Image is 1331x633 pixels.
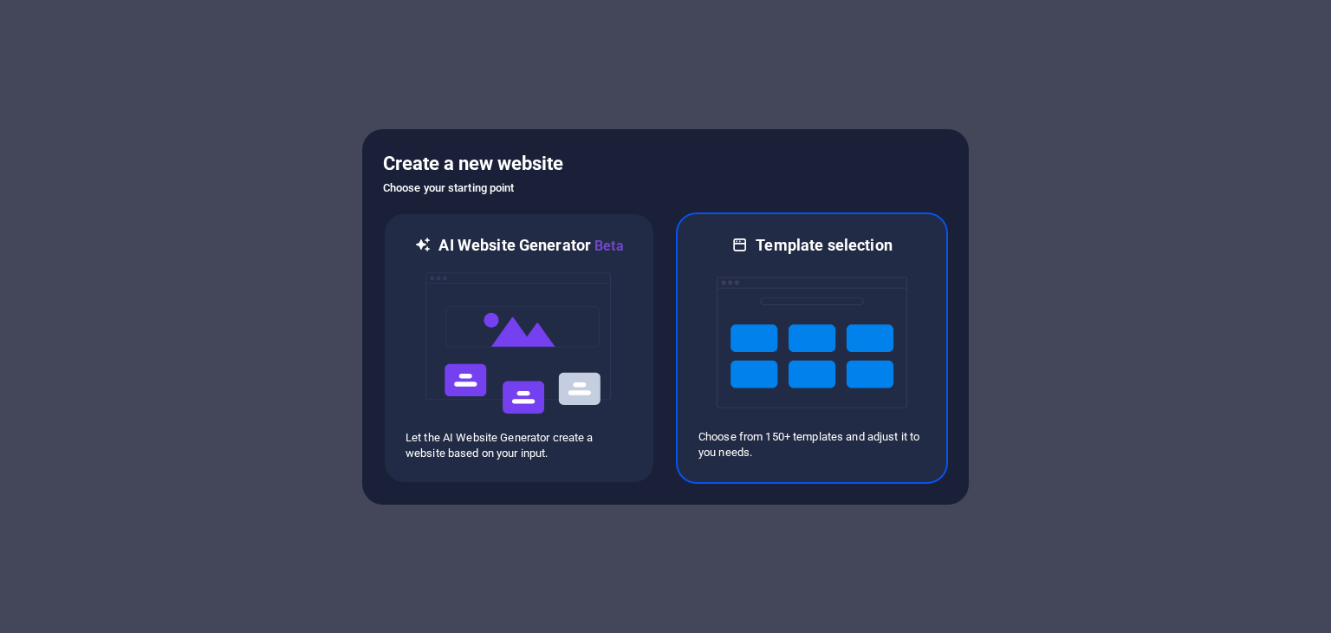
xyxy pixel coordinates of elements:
[698,429,925,460] p: Choose from 150+ templates and adjust it to you needs.
[383,178,948,199] h6: Choose your starting point
[676,212,948,484] div: Template selectionChoose from 150+ templates and adjust it to you needs.
[424,257,614,430] img: ai
[406,430,633,461] p: Let the AI Website Generator create a website based on your input.
[383,150,948,178] h5: Create a new website
[383,212,655,484] div: AI Website GeneratorBetaaiLet the AI Website Generator create a website based on your input.
[438,235,623,257] h6: AI Website Generator
[756,235,892,256] h6: Template selection
[591,238,624,254] span: Beta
